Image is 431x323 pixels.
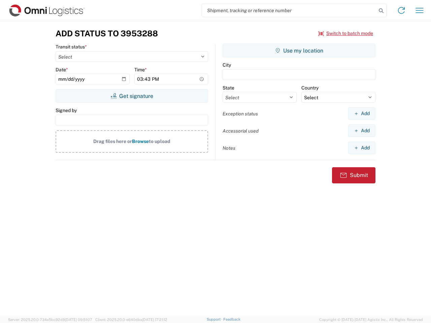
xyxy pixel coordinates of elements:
[132,139,149,144] span: Browse
[142,318,167,322] span: [DATE] 17:21:12
[319,317,423,323] span: Copyright © [DATE]-[DATE] Agistix Inc., All Rights Reserved
[56,44,87,50] label: Transit status
[223,145,235,151] label: Notes
[348,107,375,120] button: Add
[95,318,167,322] span: Client: 2025.20.0-e640dba
[56,29,158,38] h3: Add Status to 3953288
[207,317,224,321] a: Support
[223,44,375,57] button: Use my location
[223,85,234,91] label: State
[56,89,208,103] button: Get signature
[223,62,231,68] label: City
[348,124,375,137] button: Add
[223,111,258,117] label: Exception status
[134,67,147,73] label: Time
[223,317,240,321] a: Feedback
[332,167,375,183] button: Submit
[149,139,170,144] span: to upload
[93,139,132,144] span: Drag files here or
[202,4,376,17] input: Shipment, tracking or reference number
[223,128,259,134] label: Accessorial used
[65,318,92,322] span: [DATE] 09:51:07
[56,107,77,113] label: Signed by
[348,142,375,154] button: Add
[8,318,92,322] span: Server: 2025.20.0-734e5bc92d9
[301,85,319,91] label: Country
[318,28,373,39] button: Switch to batch mode
[56,67,68,73] label: Date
